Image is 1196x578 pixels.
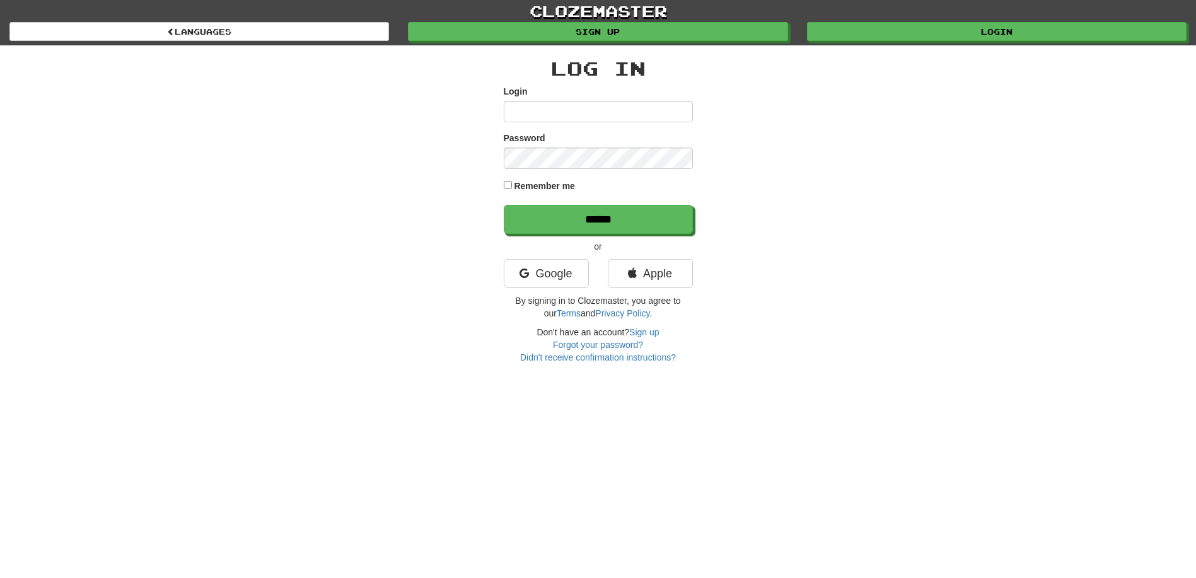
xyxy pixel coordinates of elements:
h2: Log In [504,58,693,79]
label: Login [504,85,528,98]
p: or [504,240,693,253]
a: Sign up [629,327,659,337]
a: Login [807,22,1187,41]
a: Privacy Policy [595,308,649,318]
p: By signing in to Clozemaster, you agree to our and . [504,294,693,320]
label: Password [504,132,545,144]
a: Terms [557,308,581,318]
a: Languages [9,22,389,41]
div: Don't have an account? [504,326,693,364]
a: Forgot your password? [553,340,643,350]
a: Apple [608,259,693,288]
a: Didn't receive confirmation instructions? [520,352,676,362]
a: Sign up [408,22,787,41]
label: Remember me [514,180,575,192]
a: Google [504,259,589,288]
